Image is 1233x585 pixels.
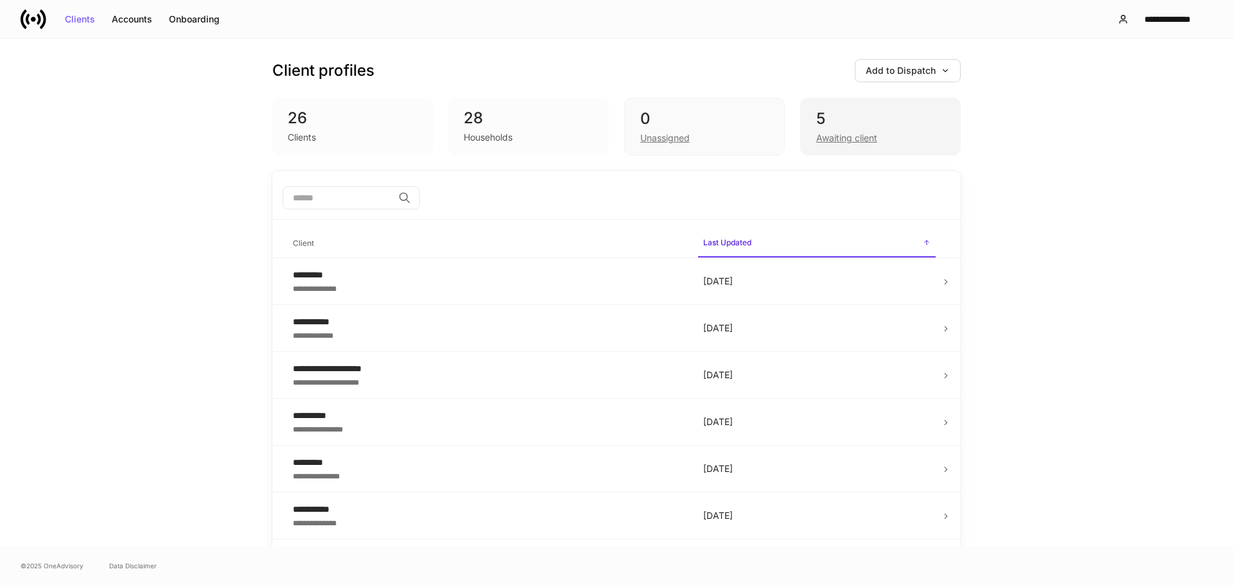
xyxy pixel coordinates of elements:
[816,132,877,144] div: Awaiting client
[21,561,83,571] span: © 2025 OneAdvisory
[703,509,931,522] p: [DATE]
[703,275,931,288] p: [DATE]
[272,60,374,81] h3: Client profiles
[109,561,157,571] a: Data Disclaimer
[65,15,95,24] div: Clients
[640,109,769,129] div: 0
[703,369,931,381] p: [DATE]
[288,231,688,257] span: Client
[800,98,961,155] div: 5Awaiting client
[703,236,751,249] h6: Last Updated
[57,9,103,30] button: Clients
[288,108,417,128] div: 26
[464,131,512,144] div: Households
[112,15,152,24] div: Accounts
[703,322,931,335] p: [DATE]
[703,415,931,428] p: [DATE]
[703,462,931,475] p: [DATE]
[855,59,961,82] button: Add to Dispatch
[161,9,228,30] button: Onboarding
[464,108,593,128] div: 28
[816,109,945,129] div: 5
[866,66,950,75] div: Add to Dispatch
[288,131,316,144] div: Clients
[640,132,690,144] div: Unassigned
[103,9,161,30] button: Accounts
[624,98,785,155] div: 0Unassigned
[698,230,936,258] span: Last Updated
[293,237,314,249] h6: Client
[169,15,220,24] div: Onboarding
